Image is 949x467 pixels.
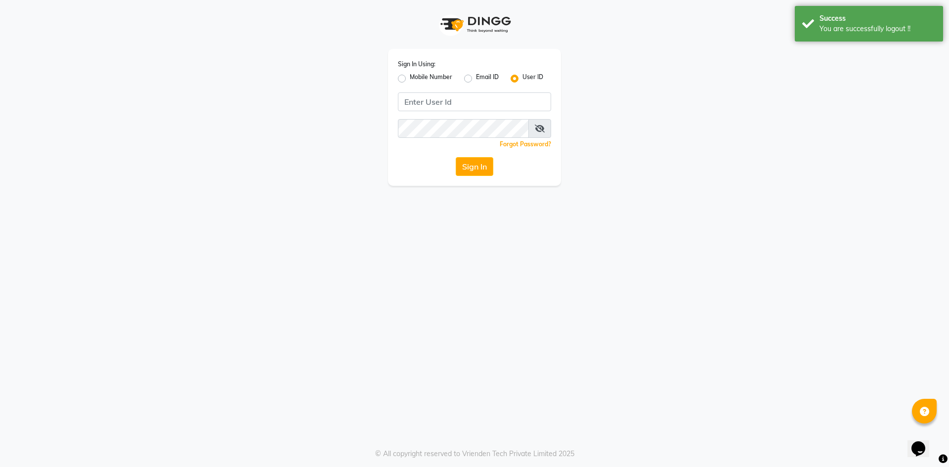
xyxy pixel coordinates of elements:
label: Sign In Using: [398,60,435,69]
button: Sign In [456,157,493,176]
label: Mobile Number [410,73,452,85]
label: User ID [522,73,543,85]
input: Username [398,119,529,138]
iframe: chat widget [907,427,939,457]
div: Success [820,13,936,24]
div: You are successfully logout !! [820,24,936,34]
img: logo1.svg [435,10,514,39]
a: Forgot Password? [500,140,551,148]
input: Username [398,92,551,111]
label: Email ID [476,73,499,85]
